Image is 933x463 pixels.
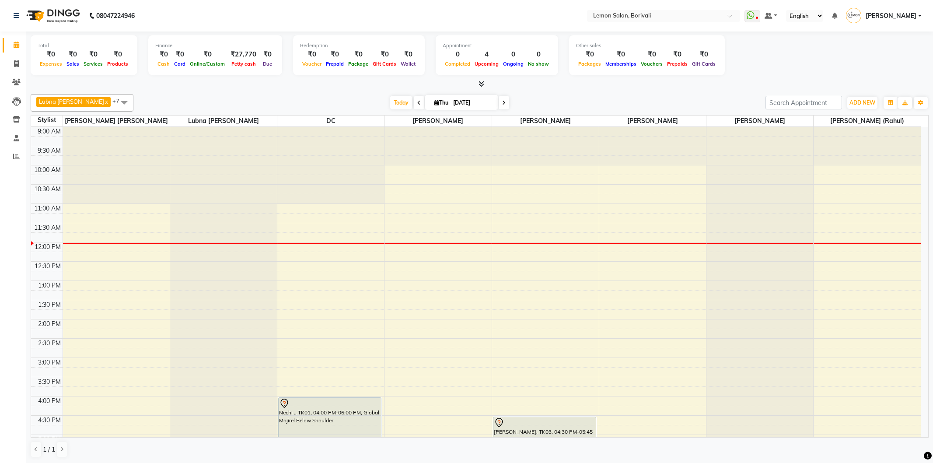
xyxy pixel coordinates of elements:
div: Other sales [576,42,718,49]
div: ₹0 [38,49,64,60]
div: 3:30 PM [36,377,63,386]
div: 4 [472,49,501,60]
div: 5:00 PM [36,435,63,444]
span: [PERSON_NAME] (Rahul) [814,116,921,126]
div: 0 [443,49,472,60]
button: ADD NEW [847,97,877,109]
a: x [104,98,108,105]
div: ₹0 [155,49,172,60]
div: Redemption [300,42,418,49]
div: Appointment [443,42,551,49]
div: 10:00 AM [32,165,63,175]
span: [PERSON_NAME] [PERSON_NAME] [63,116,170,126]
div: ₹0 [105,49,130,60]
span: Cash [155,61,172,67]
span: [PERSON_NAME] [706,116,813,126]
span: [PERSON_NAME] [384,116,491,126]
span: Today [390,96,412,109]
div: 2:30 PM [36,339,63,348]
input: Search Appointment [765,96,842,109]
div: ₹0 [346,49,370,60]
div: ₹0 [370,49,398,60]
span: Lubna [PERSON_NAME] [39,98,104,105]
div: ₹0 [398,49,418,60]
span: Prepaid [324,61,346,67]
div: 3:00 PM [36,358,63,367]
span: [PERSON_NAME] [492,116,599,126]
div: 1:00 PM [36,281,63,290]
span: [PERSON_NAME] [599,116,706,126]
div: ₹0 [324,49,346,60]
div: ₹0 [188,49,227,60]
span: +7 [112,98,126,105]
div: 11:00 AM [32,204,63,213]
span: Online/Custom [188,61,227,67]
span: Package [346,61,370,67]
span: Vouchers [639,61,665,67]
div: ₹0 [665,49,690,60]
span: 1 / 1 [43,445,55,454]
div: 9:30 AM [36,146,63,155]
div: 1:30 PM [36,300,63,309]
span: Services [81,61,105,67]
div: 2:00 PM [36,319,63,329]
span: Prepaids [665,61,690,67]
span: Expenses [38,61,64,67]
span: DC [277,116,384,126]
div: ₹0 [172,49,188,60]
img: Jyoti Vyas [846,8,861,23]
span: Completed [443,61,472,67]
div: 10:30 AM [32,185,63,194]
span: Due [261,61,274,67]
span: Ongoing [501,61,526,67]
span: Card [172,61,188,67]
span: Lubna [PERSON_NAME] [170,116,277,126]
span: Products [105,61,130,67]
span: No show [526,61,551,67]
span: Gift Cards [370,61,398,67]
span: Wallet [398,61,418,67]
div: 0 [526,49,551,60]
span: Gift Cards [690,61,718,67]
div: Stylist [31,116,63,125]
span: ADD NEW [849,99,875,106]
div: Total [38,42,130,49]
span: Packages [576,61,603,67]
span: Memberships [603,61,639,67]
div: ₹0 [81,49,105,60]
div: ₹0 [690,49,718,60]
div: 12:00 PM [33,242,63,252]
div: 9:00 AM [36,127,63,136]
div: Finance [155,42,275,49]
span: Petty cash [229,61,258,67]
div: 4:30 PM [36,416,63,425]
span: Voucher [300,61,324,67]
span: Sales [64,61,81,67]
div: ₹0 [300,49,324,60]
div: ₹0 [639,49,665,60]
span: Upcoming [472,61,501,67]
div: ₹0 [260,49,275,60]
div: ₹27,770 [227,49,260,60]
div: 11:30 AM [32,223,63,232]
img: logo [22,4,82,28]
div: ₹0 [576,49,603,60]
div: ₹0 [603,49,639,60]
span: Thu [432,99,451,106]
input: 2025-09-04 [451,96,494,109]
div: 0 [501,49,526,60]
b: 08047224946 [96,4,135,28]
div: ₹0 [64,49,81,60]
div: 12:30 PM [33,262,63,271]
div: 4:00 PM [36,396,63,406]
span: [PERSON_NAME] [866,11,916,21]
